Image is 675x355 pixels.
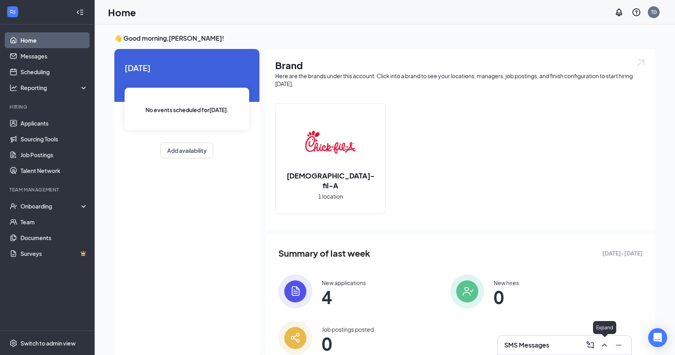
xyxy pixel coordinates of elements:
[275,72,646,88] div: Here are the brands under this account. Click into a brand to see your locations, managers, job p...
[145,105,229,114] span: No events scheduled for [DATE] .
[160,143,213,158] button: Add availability
[614,340,623,350] svg: Minimize
[278,321,312,355] img: icon
[602,249,643,257] span: [DATE] - [DATE]
[21,84,88,92] div: Reporting
[9,103,86,110] div: Hiring
[9,8,17,16] svg: WorkstreamLogo
[275,58,646,72] h1: Brand
[21,131,88,147] a: Sourcing Tools
[278,274,312,308] img: icon
[21,48,88,64] a: Messages
[585,340,595,350] svg: ComposeMessage
[9,84,17,92] svg: Analysis
[612,339,625,351] button: Minimize
[21,115,88,131] a: Applicants
[21,163,88,178] a: Talent Network
[21,339,76,347] div: Switch to admin view
[504,341,549,349] h3: SMS Messages
[21,246,88,261] a: SurveysCrown
[648,328,667,347] div: Open Intercom Messenger
[21,202,81,210] div: Onboarding
[108,6,136,19] h1: Home
[584,339,597,351] button: ComposeMessage
[632,8,641,17] svg: QuestionInfo
[21,64,88,80] a: Scheduling
[322,279,366,287] div: New applications
[305,117,356,167] img: Chick-fil-A
[322,325,374,333] div: Job postings posted
[318,192,343,201] span: 1 location
[651,9,657,15] div: TD
[593,321,616,334] div: Expand
[125,62,249,74] span: [DATE]
[450,274,484,308] img: icon
[9,186,86,193] div: Team Management
[276,171,385,190] h2: [DEMOGRAPHIC_DATA]-fil-A
[21,32,88,48] a: Home
[9,202,17,210] svg: UserCheck
[636,58,646,68] img: open.6027fd2a22e1237b5b06.svg
[598,339,611,351] button: ChevronUp
[600,340,609,350] svg: ChevronUp
[278,246,370,260] span: Summary of last week
[322,336,374,351] span: 0
[114,34,655,43] h3: 👋 Good morning, [PERSON_NAME] !
[21,214,88,230] a: Team
[21,230,88,246] a: Documents
[9,339,17,347] svg: Settings
[494,279,519,287] div: New hires
[322,290,366,304] span: 4
[614,8,624,17] svg: Notifications
[21,147,88,163] a: Job Postings
[494,290,519,304] span: 0
[76,8,84,16] svg: Collapse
